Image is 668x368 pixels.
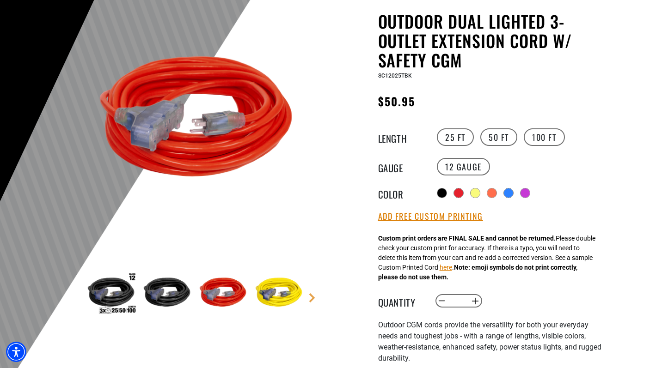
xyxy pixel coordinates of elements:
[196,267,250,321] img: red
[378,12,605,70] h1: Outdoor Dual Lighted 3-Outlet Extension Cord w/ Safety CGM
[524,128,565,146] label: 100 FT
[480,128,517,146] label: 50 FT
[378,264,577,281] strong: Note: emoji symbols do not print correctly, please do not use them.
[440,263,452,272] button: here
[378,320,601,362] span: Outdoor CGM cords provide the versatility for both your everyday needs and toughest jobs - with a...
[378,211,483,222] button: Add Free Custom Printing
[378,93,415,109] span: $50.95
[378,187,424,199] legend: Color
[378,295,424,307] label: Quantity
[378,131,424,143] legend: Length
[140,267,194,321] img: black
[307,293,317,302] a: Next
[378,72,412,79] span: SC12025TBK
[378,161,424,173] legend: Gauge
[6,342,26,362] div: Accessibility Menu
[437,158,490,175] label: 12 Gauge
[437,128,474,146] label: 25 FT
[84,13,307,236] img: red
[378,235,556,242] strong: Custom print orders are FINAL SALE and cannot be returned.
[378,234,595,282] div: Please double check your custom print for accuracy. If there is a typo, you will need to delete t...
[252,267,306,321] img: neon yellow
